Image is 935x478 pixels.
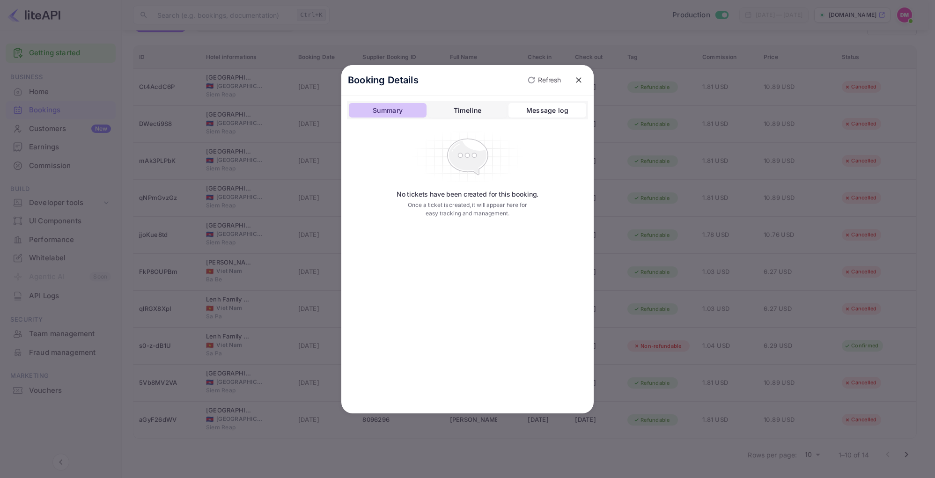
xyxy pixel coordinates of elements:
button: Timeline [428,103,506,118]
p: Booking Details [348,73,419,87]
p: Once a ticket is created, it will appear here for easy tracking and management. [401,201,534,218]
button: close [570,72,587,88]
button: Refresh [522,73,565,88]
div: Timeline [454,105,481,116]
p: Refresh [538,75,561,85]
p: No tickets have been created for this booking. [397,190,539,199]
button: Summary [349,103,427,118]
div: Message log [526,105,568,116]
button: Message log [508,103,586,118]
div: Summary [373,105,403,116]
